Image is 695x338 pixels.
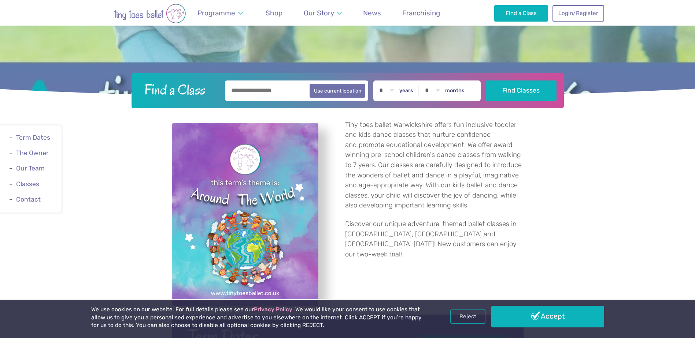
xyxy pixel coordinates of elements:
[304,9,334,17] span: Our Story
[172,123,318,306] a: View full-size image
[197,9,235,17] span: Programme
[266,9,282,17] span: Shop
[138,80,220,99] h2: Find a Class
[91,4,208,23] img: tiny toes ballet
[360,4,385,22] a: News
[486,80,557,101] button: Find Classes
[16,165,45,172] a: Our Team
[300,4,345,22] a: Our Story
[363,9,381,17] span: News
[16,196,41,203] a: Contact
[450,309,485,323] a: Reject
[345,219,524,259] p: Discover our unique adventure-themed ballet classes in [GEOGRAPHIC_DATA], [GEOGRAPHIC_DATA] and [...
[16,180,39,188] a: Classes
[254,306,292,313] a: Privacy Policy
[194,4,247,22] a: Programme
[345,120,524,211] p: Tiny toes ballet Warwickshire offers fun inclusive toddler and kids dance classes that nurture co...
[16,150,49,157] a: The Owner
[310,84,366,98] button: Use current location
[399,87,413,94] label: years
[16,134,50,141] a: Term Dates
[445,87,465,94] label: months
[91,306,425,330] p: We use cookies on our website. For full details please see our . We would like your consent to us...
[399,4,444,22] a: Franchising
[491,306,604,327] a: Accept
[494,5,548,21] a: Find a Class
[262,4,286,22] a: Shop
[552,5,604,21] a: Login/Register
[402,9,440,17] span: Franchising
